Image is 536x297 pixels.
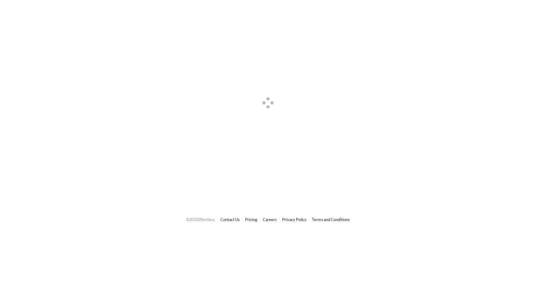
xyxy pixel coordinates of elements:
a: Privacy Policy [282,217,307,222]
a: Pricing [245,217,257,222]
span: © 2025 Effortless [186,217,215,222]
a: Contact Us [220,217,240,222]
a: Terms and Conditions [312,217,350,222]
a: Careers [263,217,277,222]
